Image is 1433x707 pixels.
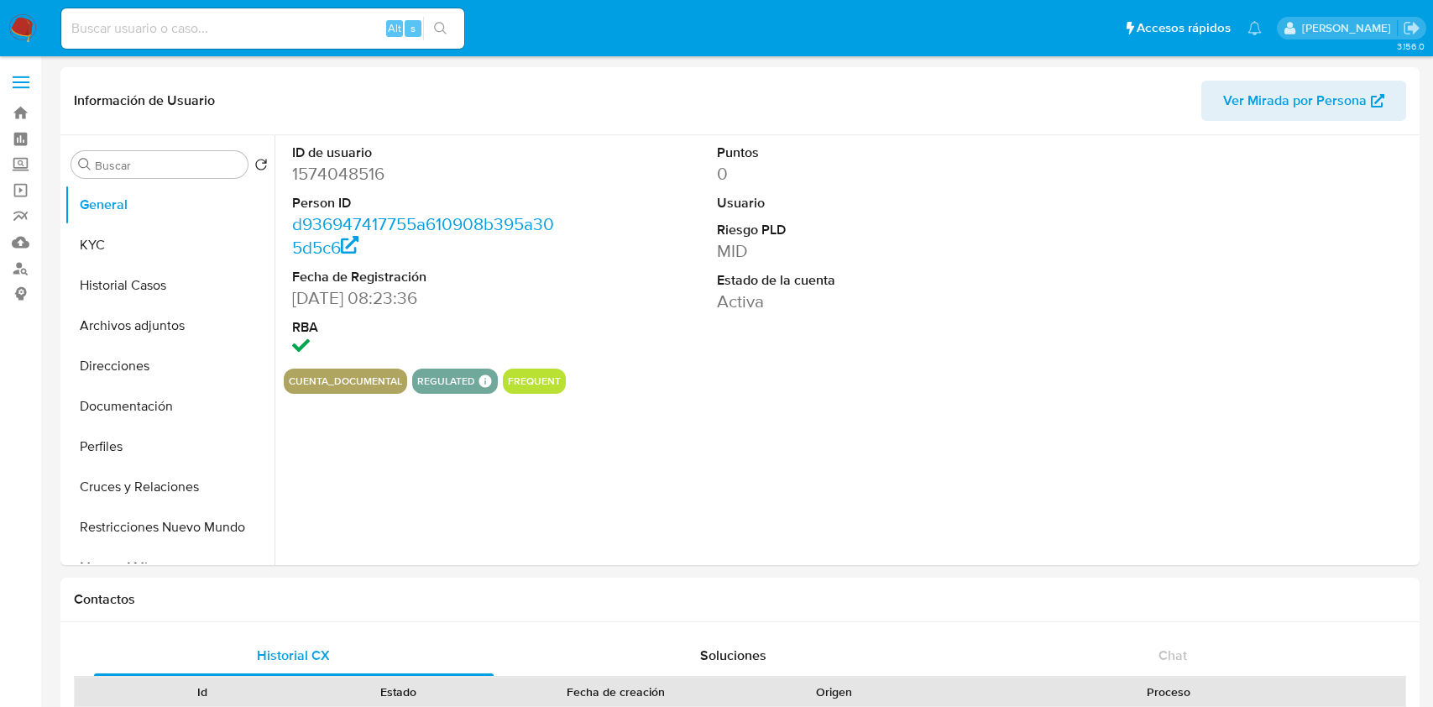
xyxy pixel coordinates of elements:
span: Accesos rápidos [1137,19,1231,37]
dd: Activa [717,290,983,313]
a: Salir [1403,19,1420,37]
input: Buscar [95,158,241,173]
span: Alt [388,20,401,36]
button: Volver al orden por defecto [254,158,268,176]
div: Fecha de creación [508,683,724,700]
input: Buscar usuario o caso... [61,18,464,39]
h1: Información de Usuario [74,92,215,109]
dt: RBA [292,318,558,337]
button: cuenta_documental [289,378,402,385]
dt: Estado de la cuenta [717,271,983,290]
button: General [65,185,275,225]
a: Notificaciones [1247,21,1262,35]
button: Cruces y Relaciones [65,467,275,507]
dt: ID de usuario [292,144,558,162]
button: Documentación [65,386,275,427]
dd: MID [717,239,983,263]
div: Origen [747,683,920,700]
button: Restricciones Nuevo Mundo [65,507,275,547]
dt: Puntos [717,144,983,162]
button: KYC [65,225,275,265]
button: Historial Casos [65,265,275,306]
button: Direcciones [65,346,275,386]
p: tomas.vaya@mercadolibre.com [1302,20,1397,36]
dt: Usuario [717,194,983,212]
button: Ver Mirada por Persona [1201,81,1406,121]
div: Proceso [944,683,1394,700]
dd: 0 [717,162,983,186]
span: s [411,20,416,36]
dd: [DATE] 08:23:36 [292,286,558,310]
button: Buscar [78,158,92,171]
button: Marcas AML [65,547,275,588]
span: Ver Mirada por Persona [1223,81,1367,121]
span: Historial CX [257,646,330,665]
dt: Riesgo PLD [717,221,983,239]
dd: 1574048516 [292,162,558,186]
button: regulated [417,378,475,385]
button: Archivos adjuntos [65,306,275,346]
a: d936947417755a610908b395a305d5c6 [292,212,554,259]
span: Chat [1158,646,1187,665]
button: Perfiles [65,427,275,467]
div: Id [116,683,289,700]
span: Soluciones [700,646,766,665]
dt: Person ID [292,194,558,212]
dt: Fecha de Registración [292,268,558,286]
div: Estado [312,683,485,700]
h1: Contactos [74,591,1406,608]
button: frequent [508,378,561,385]
button: search-icon [423,17,458,40]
